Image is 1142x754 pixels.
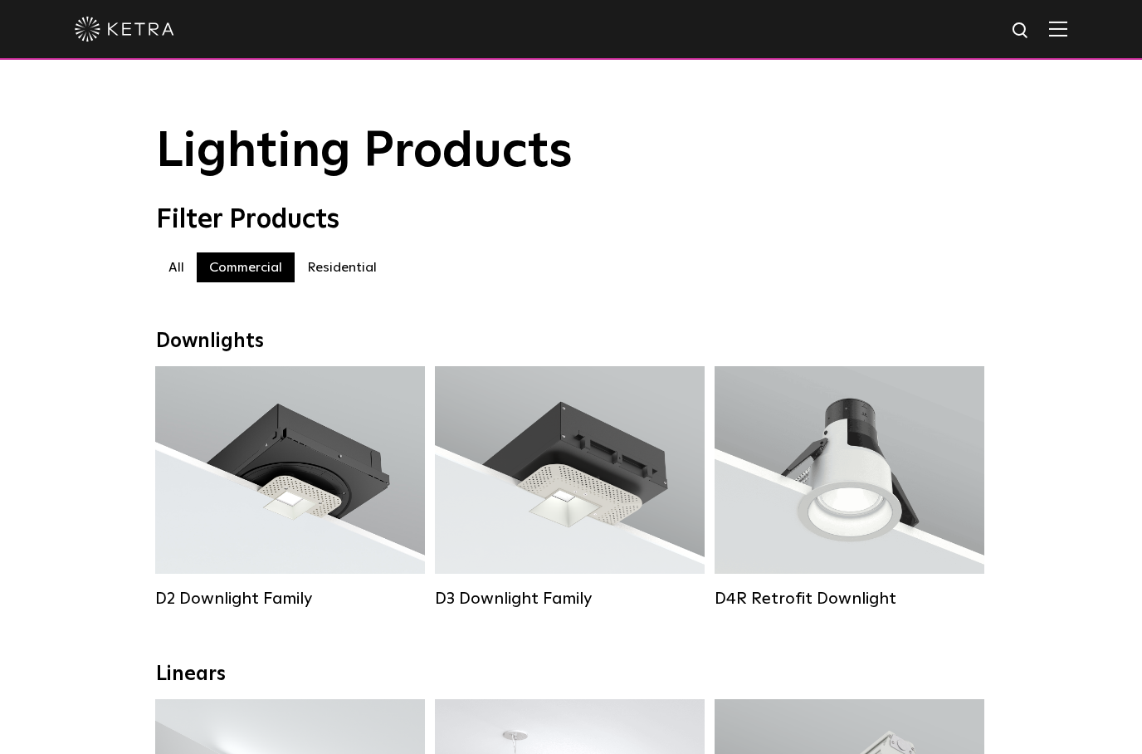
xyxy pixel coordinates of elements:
a: D2 Downlight Family Lumen Output:1200Colors:White / Black / Gloss Black / Silver / Bronze / Silve... [155,366,425,607]
label: Commercial [197,252,295,282]
div: D4R Retrofit Downlight [715,589,984,609]
div: Filter Products [156,204,986,236]
img: ketra-logo-2019-white [75,17,174,42]
div: Downlights [156,330,986,354]
label: Residential [295,252,389,282]
span: Lighting Products [156,127,573,177]
div: D3 Downlight Family [435,589,705,609]
a: D3 Downlight Family Lumen Output:700 / 900 / 1100Colors:White / Black / Silver / Bronze / Paintab... [435,366,705,607]
div: Linears [156,663,986,687]
a: D4R Retrofit Downlight Lumen Output:800Colors:White / BlackBeam Angles:15° / 25° / 40° / 60°Watta... [715,366,984,607]
div: D2 Downlight Family [155,589,425,609]
img: Hamburger%20Nav.svg [1049,21,1067,37]
label: All [156,252,197,282]
img: search icon [1011,21,1032,42]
